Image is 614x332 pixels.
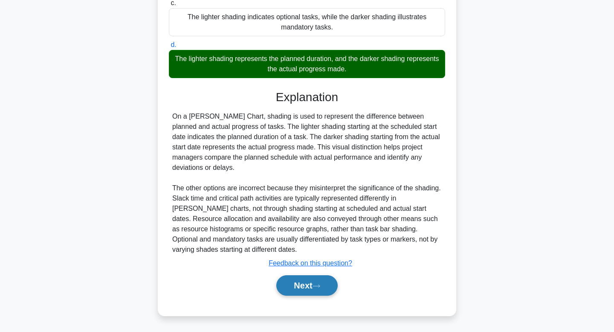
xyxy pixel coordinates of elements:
[269,259,352,267] a: Feedback on this question?
[171,41,176,48] span: d.
[174,90,440,105] h3: Explanation
[172,111,442,255] div: On a [PERSON_NAME] Chart, shading is used to represent the difference between planned and actual ...
[169,8,445,36] div: The lighter shading indicates optional tasks, while the darker shading illustrates mandatory tasks.
[276,275,337,296] button: Next
[169,50,445,78] div: The lighter shading represents the planned duration, and the darker shading represents the actual...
